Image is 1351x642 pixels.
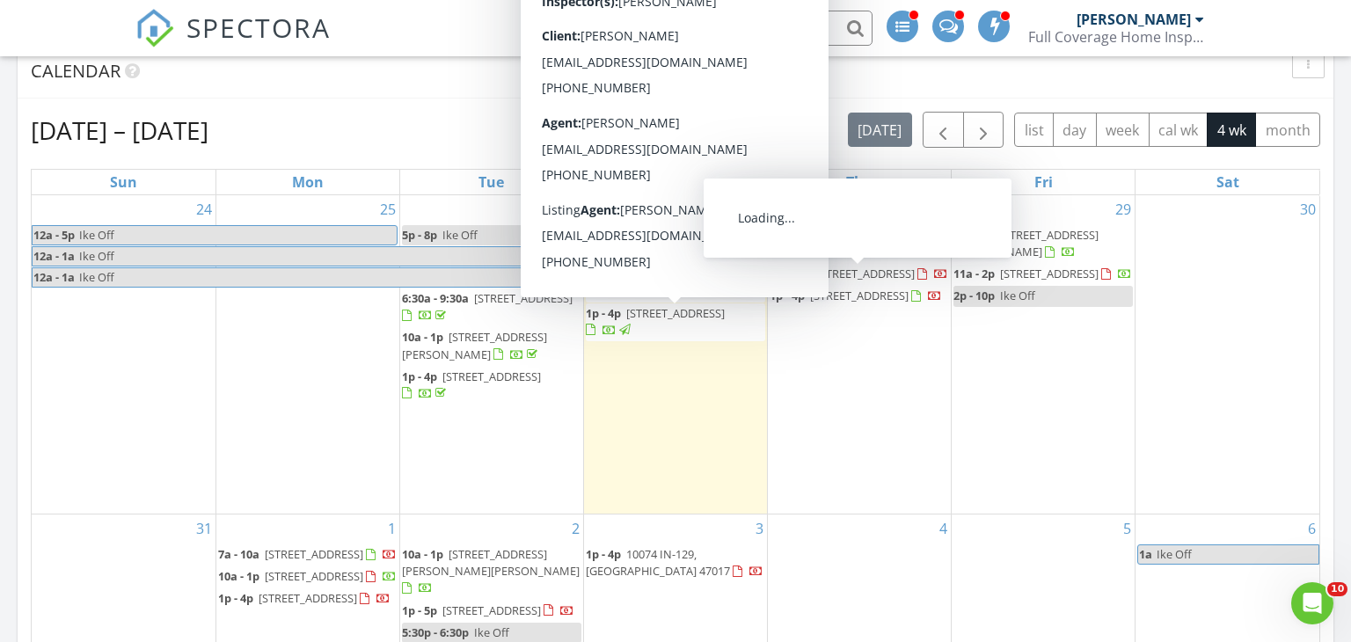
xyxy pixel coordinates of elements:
td: Go to August 27, 2025 [583,195,767,514]
iframe: Intercom live chat [1291,582,1333,624]
button: month [1255,113,1320,147]
a: 1p - 4p [STREET_ADDRESS] [586,305,725,338]
span: [STREET_ADDRESS] [442,602,541,618]
button: list [1014,113,1054,147]
span: [STREET_ADDRESS][PERSON_NAME] [953,227,1099,259]
span: Ike Off [1157,546,1192,562]
a: Go to August 30, 2025 [1296,195,1319,223]
a: Go to August 29, 2025 [1112,195,1135,223]
a: 10a - 1p [STREET_ADDRESS] [218,568,397,584]
a: 10a - 1p [STREET_ADDRESS][PERSON_NAME][PERSON_NAME] [402,544,581,600]
span: [STREET_ADDRESS][PERSON_NAME] [402,329,547,361]
span: Ike Off [79,269,114,285]
span: [STREET_ADDRESS] [626,305,725,321]
span: 10a - 1p [402,546,443,562]
button: week [1096,113,1150,147]
a: 1p - 5p [STREET_ADDRESS] [402,602,574,618]
a: Go to August 25, 2025 [376,195,399,223]
a: 10a - 1p [STREET_ADDRESS] [218,566,398,587]
span: [STREET_ADDRESS] [259,590,357,606]
a: 6:30a - 9:30a [STREET_ADDRESS] [586,227,756,259]
button: Next [963,112,1004,148]
div: Full Coverage Home Inspections, LLC [1028,28,1204,46]
span: 7a - 10a [953,227,995,243]
a: 7a - 10a [STREET_ADDRESS][PERSON_NAME] [953,225,1133,263]
span: 6:30a - 9:30a [586,227,653,243]
a: 1p - 4p 10074 IN-129, [GEOGRAPHIC_DATA] 47017 [586,546,763,579]
span: 1p - 4p [586,305,621,321]
span: [STREET_ADDRESS][PERSON_NAME][PERSON_NAME] [402,546,580,579]
span: 12a - 1a [33,268,76,287]
span: 1p - 4p [402,368,437,384]
button: Previous [923,112,964,148]
a: Go to September 5, 2025 [1120,514,1135,543]
a: 1p - 4p [STREET_ADDRESS] [218,588,398,609]
span: 12a - 5p [33,226,76,244]
span: [STREET_ADDRESS] [265,568,363,584]
span: SPECTORA [186,9,331,46]
span: 2p - 10p [953,288,995,303]
span: Ike Off [442,227,478,243]
span: 12a - 1a [33,247,76,266]
a: Monday [288,170,327,194]
a: Go to August 24, 2025 [193,195,215,223]
a: Friday [1031,170,1056,194]
span: 6:30a - 9:30a [402,290,469,306]
div: [PERSON_NAME] [1077,11,1191,28]
h2: [DATE] – [DATE] [31,113,208,148]
a: Sunday [106,170,141,194]
a: Go to September 4, 2025 [936,514,951,543]
td: Go to August 28, 2025 [768,195,952,514]
a: Go to September 3, 2025 [752,514,767,543]
a: Wednesday [657,170,694,194]
a: 11a - 2p [STREET_ADDRESS] [953,264,1133,285]
span: Ike Off [1000,288,1035,303]
td: Go to August 30, 2025 [1136,195,1319,514]
span: 1p - 4p [770,288,805,303]
a: Go to August 27, 2025 [744,195,767,223]
a: 6:30a - 9:30a [STREET_ADDRESS] [402,290,573,323]
img: The Best Home Inspection Software - Spectora [135,9,174,47]
a: Go to August 26, 2025 [560,195,583,223]
td: Go to August 24, 2025 [32,195,215,514]
span: 1p - 4p [586,546,621,562]
span: 1p - 4p [218,590,253,606]
span: 7a - 10a [218,546,259,562]
input: Search everything... [521,11,873,46]
a: 1p - 4p [STREET_ADDRESS] [586,303,765,341]
a: 1p - 4p [STREET_ADDRESS] [402,367,581,405]
a: Go to August 31, 2025 [193,514,215,543]
a: 10a - 1p [STREET_ADDRESS][PERSON_NAME][PERSON_NAME] [402,546,580,595]
a: SPECTORA [135,24,331,61]
span: 10a - 1p [402,329,443,345]
td: Go to August 29, 2025 [952,195,1136,514]
span: 5p - 8p [402,227,437,243]
span: 10a - 1p [586,266,627,281]
a: 7a - 10a [STREET_ADDRESS] [218,544,398,565]
span: [STREET_ADDRESS] [442,368,541,384]
a: Go to August 28, 2025 [928,195,951,223]
span: 1p - 5p [402,602,437,618]
span: 11a - 2p [953,266,995,281]
td: Go to August 26, 2025 [399,195,583,514]
a: 1p - 4p 10074 IN-129, [GEOGRAPHIC_DATA] 47017 [586,544,765,582]
td: Go to August 25, 2025 [215,195,399,514]
button: day [1053,113,1097,147]
a: 6:30a - 9:30a [STREET_ADDRESS] [770,225,949,263]
span: Ike Off [79,248,114,264]
a: 6:30a - 9:30a [STREET_ADDRESS] [402,288,581,326]
span: 10a - 1p [770,266,811,281]
span: 10a - 1p [218,568,259,584]
span: Calendar [31,59,120,83]
span: Ike Off [474,624,509,640]
span: [STREET_ADDRESS] [265,546,363,562]
a: 10a - 1p [STREET_ADDRESS][PERSON_NAME] [586,264,765,302]
span: 10074 IN-129, [GEOGRAPHIC_DATA] 47017 [586,546,730,579]
span: 10 [1327,582,1347,596]
button: [DATE] [848,113,912,147]
a: Tuesday [475,170,508,194]
a: 1p - 4p [STREET_ADDRESS] [770,286,949,307]
span: 6:30a - 9:30a [770,227,836,243]
a: 1p - 4p [STREET_ADDRESS] [770,288,942,303]
span: [STREET_ADDRESS] [810,288,909,303]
